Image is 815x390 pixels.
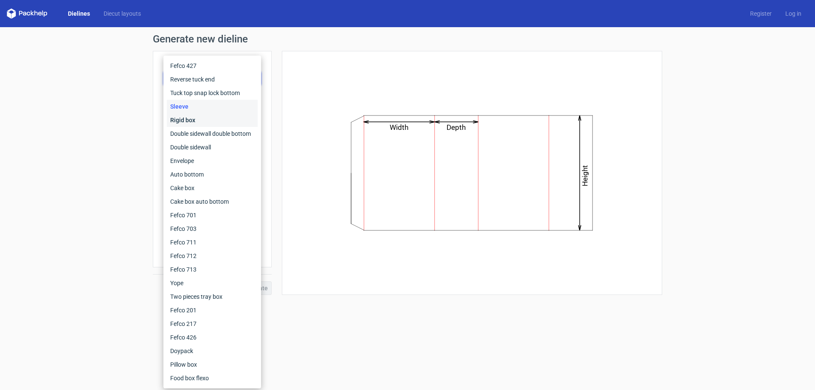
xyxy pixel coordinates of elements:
div: Pillow box [167,358,258,371]
div: Fefco 217 [167,317,258,331]
div: Rigid box [167,113,258,127]
div: Cake box [167,181,258,195]
text: Depth [447,123,466,132]
div: Fefco 713 [167,263,258,276]
div: Fefco 712 [167,249,258,263]
div: Fefco 711 [167,236,258,249]
div: Yope [167,276,258,290]
div: Sleeve [167,100,258,113]
div: Two pieces tray box [167,290,258,303]
div: Reverse tuck end [167,73,258,86]
div: Doypack [167,344,258,358]
a: Dielines [61,9,97,18]
div: Fefco 427 [167,59,258,73]
div: Tuck top snap lock bottom [167,86,258,100]
div: Double sidewall [167,140,258,154]
text: Width [390,123,409,132]
div: Fefco 426 [167,331,258,344]
div: Fefco 701 [167,208,258,222]
a: Diecut layouts [97,9,148,18]
text: Height [581,165,590,186]
h1: Generate new dieline [153,34,662,44]
div: Auto bottom [167,168,258,181]
div: Fefco 201 [167,303,258,317]
div: Food box flexo [167,371,258,385]
div: Envelope [167,154,258,168]
div: Double sidewall double bottom [167,127,258,140]
div: Fefco 703 [167,222,258,236]
a: Log in [778,9,808,18]
div: Cake box auto bottom [167,195,258,208]
a: Register [743,9,778,18]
